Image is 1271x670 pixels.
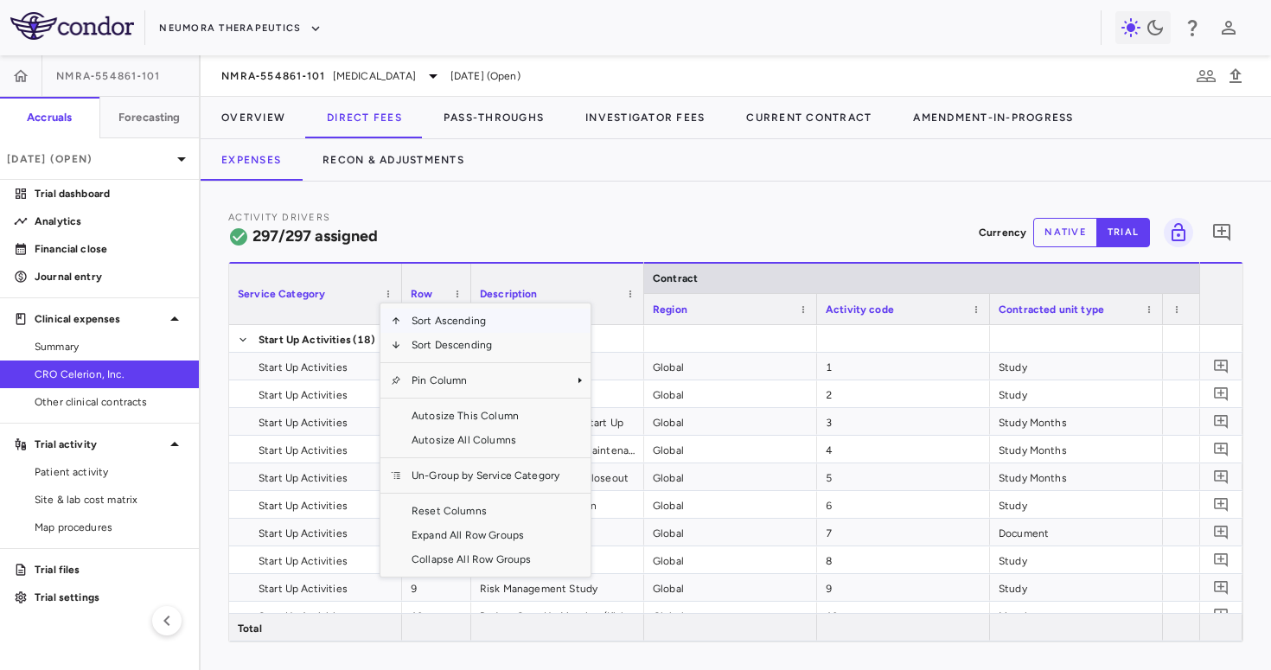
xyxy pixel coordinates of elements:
span: Activity code [826,303,894,316]
button: native [1033,218,1097,247]
div: 1 [817,353,990,380]
span: Un-Group by Service Category [401,463,570,488]
div: Document [990,519,1163,546]
span: Start Up Activities [259,326,351,354]
span: Service Category [238,288,325,300]
svg: Add comment [1213,441,1229,457]
div: Study Months [990,408,1163,435]
span: Autosize All Columns [401,428,570,452]
span: NMRA‐554861‐101 [56,69,161,83]
h6: Accruals [27,110,72,125]
span: Lock grid [1157,218,1193,247]
span: Start Up Activities [259,492,348,520]
div: 10 [817,602,990,629]
svg: Add comment [1213,469,1229,485]
span: Sort Ascending [401,309,570,333]
span: Collapse All Row Groups [401,547,570,571]
div: 3 [817,408,990,435]
svg: Add comment [1213,496,1229,513]
svg: Add comment [1213,386,1229,402]
span: NMRA‐554861‐101 [221,69,326,83]
span: Start Up Activities [259,520,348,547]
button: Overview [201,97,306,138]
div: Column Menu [380,303,591,577]
span: Contracted unit type [999,303,1104,316]
span: Reset Columns [401,499,570,523]
button: Expenses [201,139,302,181]
button: Add comment [1210,576,1233,599]
p: Trial dashboard [35,186,185,201]
div: 5 [817,463,990,490]
span: Start Up Activities [259,354,348,381]
p: Trial settings [35,590,185,605]
p: Trial activity [35,437,164,452]
button: Current Contract [725,97,892,138]
button: Add comment [1210,410,1233,433]
span: Patient activity [35,464,185,480]
span: Start Up Activities [259,464,348,492]
div: Risk Management Study [471,574,644,601]
div: 9 [402,574,471,601]
p: Currency [979,225,1026,240]
button: Recon & Adjustments [302,139,485,181]
div: Global [644,463,817,490]
div: Global [644,380,817,407]
button: Amendment-In-Progress [892,97,1094,138]
span: Pin Column [401,368,570,392]
span: Start Up Activities [259,437,348,464]
div: Study [990,380,1163,407]
span: Autosize This Column [401,404,570,428]
button: Add comment [1210,354,1233,378]
button: trial [1096,218,1150,247]
div: 8 [817,546,990,573]
span: Summary [35,339,185,354]
svg: Add comment [1213,413,1229,430]
span: Map procedures [35,520,185,535]
div: 9 [817,574,990,601]
h6: Forecasting [118,110,181,125]
span: [MEDICAL_DATA] [333,68,416,84]
div: Study [990,491,1163,518]
p: [DATE] (Open) [7,151,171,167]
svg: Add comment [1213,607,1229,623]
div: Global [644,546,817,573]
div: Global [644,491,817,518]
span: Description [480,288,538,300]
h6: 297/297 assigned [252,225,378,248]
span: Sort Descending [401,333,570,357]
button: Add comment [1210,493,1233,516]
span: (18) [353,326,376,354]
div: 2 [817,380,990,407]
div: 10 [402,602,471,629]
span: Expand All Row Groups [401,523,570,547]
button: Add comment [1210,382,1233,405]
button: Add comment [1207,218,1236,247]
button: Add comment [1210,465,1233,488]
p: Clinical expenses [35,311,164,327]
svg: Add comment [1213,524,1229,540]
span: CRO Celerion, Inc. [35,367,185,382]
div: 4 [817,436,990,463]
button: Add comment [1210,437,1233,461]
div: Global [644,353,817,380]
span: Row [411,288,432,300]
button: Neumora Therapeutics [159,15,322,42]
svg: Add comment [1213,552,1229,568]
div: Global [644,408,817,435]
button: Add comment [1210,548,1233,571]
div: Meeting [990,602,1163,629]
span: Start Up Activities [259,409,348,437]
svg: Add comment [1213,579,1229,596]
span: Total [238,615,262,642]
span: Start Up Activities [259,547,348,575]
div: Global [644,519,817,546]
div: Study [990,353,1163,380]
span: Region [653,303,687,316]
button: Add comment [1210,520,1233,544]
span: Site & lab cost matrix [35,492,185,507]
span: [DATE] (Open) [450,68,521,84]
p: Journal entry [35,269,185,284]
div: 7 [817,519,990,546]
span: Activity Drivers [228,212,330,223]
span: Other clinical contracts [35,394,185,410]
